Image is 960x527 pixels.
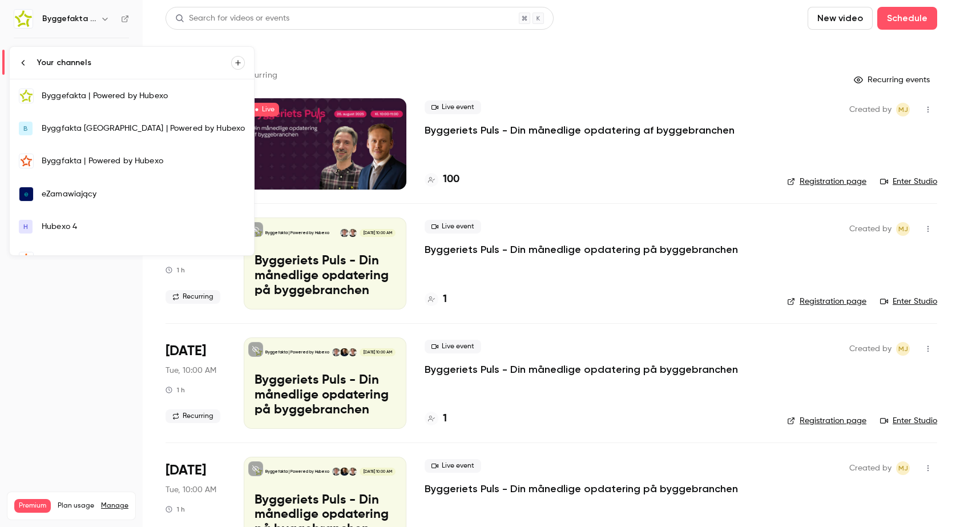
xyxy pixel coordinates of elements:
[37,57,231,69] div: Your channels
[42,123,245,134] div: Byggfakta [GEOGRAPHIC_DATA] | Powered by Hubexo
[42,188,245,200] div: eZamawiający
[42,90,245,102] div: Byggefakta | Powered by Hubexo
[42,254,245,265] div: Marketplanet | Powered by Hubexo
[19,89,33,103] img: Byggefakta | Powered by Hubexo
[23,222,28,232] span: H
[42,155,245,167] div: Byggfakta | Powered by Hubexo
[19,252,33,266] img: Marketplanet | Powered by Hubexo
[19,154,33,168] img: Byggfakta | Powered by Hubexo
[42,221,245,232] div: Hubexo 4
[23,123,28,134] span: B
[19,187,33,201] img: eZamawiający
